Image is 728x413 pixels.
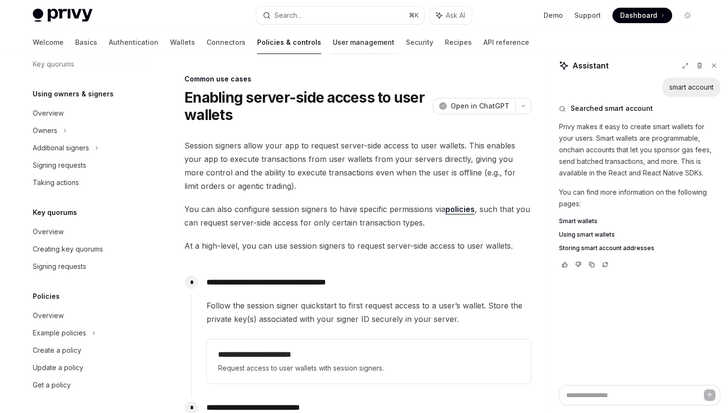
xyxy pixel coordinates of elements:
[333,31,394,54] a: User management
[33,142,89,154] div: Additional signers
[445,204,475,214] a: policies
[406,31,433,54] a: Security
[25,307,148,324] a: Overview
[33,345,81,356] div: Create a policy
[170,31,195,54] a: Wallets
[483,31,529,54] a: API reference
[612,8,672,23] a: Dashboard
[25,174,148,191] a: Taking actions
[33,327,86,339] div: Example policies
[704,389,715,401] button: Send message
[446,11,465,20] span: Ask AI
[25,359,148,376] a: Update a policy
[25,376,148,394] a: Get a policy
[559,187,720,210] p: You can find more information on the following pages:
[680,8,695,23] button: Toggle dark mode
[559,104,720,113] button: Searched smart account
[257,31,321,54] a: Policies & controls
[429,7,472,24] button: Ask AI
[33,261,86,272] div: Signing requests
[33,226,64,238] div: Overview
[559,231,720,239] a: Using smart wallets
[559,121,720,179] p: Privy makes it easy to create smart wallets for your users. Smart wallets are programmable, oncha...
[559,217,598,225] span: Smart wallets
[184,139,532,193] span: Session signers allow your app to request server-side access to user wallets. This enables your a...
[433,98,515,114] button: Open in ChatGPT
[25,258,148,275] a: Signing requests
[184,89,429,123] h1: Enabling server-side access to user wallets
[184,74,532,84] div: Common use cases
[572,60,609,71] span: Assistant
[33,177,79,188] div: Taking actions
[559,231,615,239] span: Using smart wallets
[218,362,520,374] span: Request access to user wallets with session signers.
[33,107,64,119] div: Overview
[571,104,653,113] span: Searched smart account
[33,291,60,302] h5: Policies
[451,101,509,111] span: Open in ChatGPT
[33,9,92,22] img: light logo
[574,11,601,20] a: Support
[25,223,148,240] a: Overview
[33,379,71,391] div: Get a policy
[274,10,301,21] div: Search...
[33,362,83,373] div: Update a policy
[409,12,419,19] span: ⌘ K
[559,244,654,252] span: Storing smart account addresses
[184,202,532,229] span: You can also configure session signers to have specific permissions via , such that you can reque...
[207,299,531,326] span: Follow the session signer quickstart to first request access to a user’s wallet. Store the privat...
[669,82,714,92] div: smart account
[33,243,103,255] div: Creating key quorums
[75,31,97,54] a: Basics
[620,11,657,20] span: Dashboard
[109,31,158,54] a: Authentication
[184,239,532,253] span: At a high-level, you can use session signers to request server-side access to user wallets.
[33,310,64,321] div: Overview
[33,207,77,218] h5: Key quorums
[25,157,148,174] a: Signing requests
[445,31,472,54] a: Recipes
[33,88,114,100] h5: Using owners & signers
[559,244,720,252] a: Storing smart account addresses
[25,105,148,122] a: Overview
[544,11,563,20] a: Demo
[25,342,148,359] a: Create a policy
[33,31,64,54] a: Welcome
[25,240,148,258] a: Creating key quorums
[207,31,246,54] a: Connectors
[33,125,57,136] div: Owners
[559,217,720,225] a: Smart wallets
[33,160,86,171] div: Signing requests
[256,7,425,24] button: Search...⌘K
